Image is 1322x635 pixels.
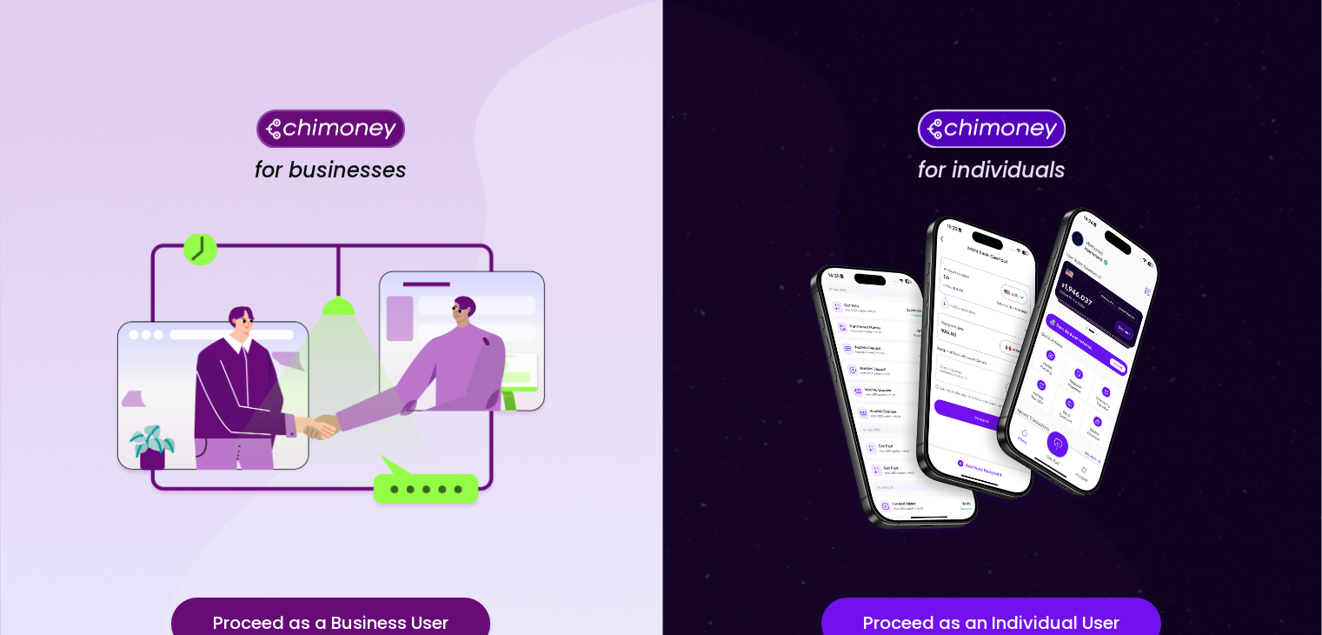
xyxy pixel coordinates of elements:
[256,109,405,148] img: Chimoney for businesses
[917,109,1066,148] img: Chimoney for individuals
[774,197,1209,545] img: for individuals
[255,157,407,184] h4: for businesses
[113,234,548,508] img: for businesses
[918,157,1066,184] h4: for individuals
